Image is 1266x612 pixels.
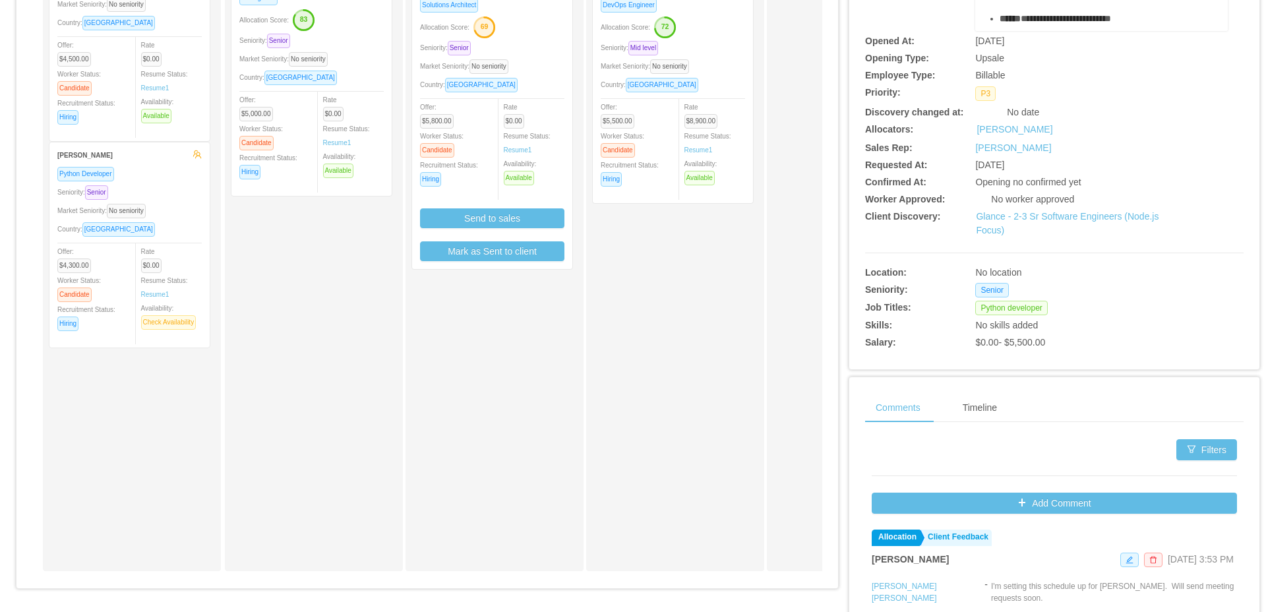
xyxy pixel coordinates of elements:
[264,71,337,85] span: [GEOGRAPHIC_DATA]
[323,153,359,174] span: Availability:
[420,133,464,154] span: Worker Status:
[267,34,290,48] span: Senior
[504,114,524,129] span: $0.00
[626,78,698,92] span: [GEOGRAPHIC_DATA]
[975,177,1081,187] span: Opening no confirmed yet
[872,554,949,565] strong: [PERSON_NAME]
[504,145,532,155] a: Resume1
[975,320,1038,330] span: No skills added
[420,172,441,187] span: Hiring
[193,150,202,159] span: team
[57,288,92,302] span: Candidate
[975,337,1045,348] span: $0.00 - $5,500.00
[865,53,929,63] b: Opening Type:
[975,36,1004,46] span: [DATE]
[57,152,113,159] strong: [PERSON_NAME]
[650,16,677,37] button: 72
[952,393,1008,423] div: Timeline
[57,81,92,96] span: Candidate
[420,114,454,129] span: $5,800.00
[141,315,196,330] span: Check Availability
[601,162,659,183] span: Recruitment Status:
[865,124,913,135] b: Allocators:
[448,41,471,55] span: Senior
[57,1,151,8] span: Market Seniority:
[85,185,108,200] span: Senior
[239,154,297,175] span: Recruitment Status:
[628,41,658,55] span: Mid level
[57,42,96,63] span: Offer:
[469,16,496,37] button: 69
[57,226,160,233] span: Country:
[601,172,622,187] span: Hiring
[1007,107,1039,117] span: No date
[141,305,202,326] span: Availability:
[1149,556,1157,564] i: icon: delete
[300,15,308,23] text: 83
[601,81,704,88] span: Country:
[420,44,476,51] span: Seniority:
[323,107,344,121] span: $0.00
[141,248,167,269] span: Rate
[865,267,907,278] b: Location:
[289,9,315,30] button: 83
[975,160,1004,170] span: [DATE]
[57,167,114,181] span: Python Developer
[601,24,650,31] span: Allocation Score:
[239,125,283,146] span: Worker Status:
[141,277,188,298] span: Resume Status:
[684,160,720,181] span: Availability:
[975,86,996,101] span: P3
[289,52,328,67] span: No seniority
[141,259,162,273] span: $0.00
[601,114,634,129] span: $5,500.00
[1126,556,1133,564] i: icon: edit
[865,194,945,204] b: Worker Approved:
[504,160,539,181] span: Availability:
[420,81,523,88] span: Country:
[865,160,927,170] b: Requested At:
[872,582,937,603] a: [PERSON_NAME] [PERSON_NAME]
[57,248,96,269] span: Offer:
[239,96,278,117] span: Offer:
[57,277,101,298] span: Worker Status:
[481,22,489,30] text: 69
[601,104,640,125] span: Offer:
[975,283,1009,297] span: Senior
[141,109,171,123] span: Available
[865,177,926,187] b: Confirmed At:
[504,133,551,154] span: Resume Status:
[323,125,370,146] span: Resume Status:
[865,302,911,313] b: Job Titles:
[420,63,514,70] span: Market Seniority:
[420,162,478,183] span: Recruitment Status:
[684,104,723,125] span: Rate
[57,19,160,26] span: Country:
[239,37,295,44] span: Seniority:
[1176,439,1237,460] button: icon: filterFilters
[684,133,731,154] span: Resume Status:
[420,208,564,228] button: Send to sales
[872,530,920,546] a: Allocation
[57,207,151,214] span: Market Seniority:
[872,493,1237,514] button: icon: plusAdd Comment
[82,16,155,30] span: [GEOGRAPHIC_DATA]
[57,306,115,327] span: Recruitment Status:
[141,42,167,63] span: Rate
[977,123,1052,137] a: [PERSON_NAME]
[684,145,713,155] a: Resume1
[661,22,669,30] text: 72
[865,337,896,348] b: Salary:
[57,317,78,331] span: Hiring
[107,204,146,218] span: No seniority
[975,266,1164,280] div: No location
[601,133,644,154] span: Worker Status:
[469,59,508,74] span: No seniority
[865,70,935,80] b: Employee Type:
[57,110,78,125] span: Hiring
[57,189,113,196] span: Seniority:
[323,138,351,148] a: Resume1
[141,290,169,299] a: Resume1
[975,142,1051,153] a: [PERSON_NAME]
[57,52,91,67] span: $4,500.00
